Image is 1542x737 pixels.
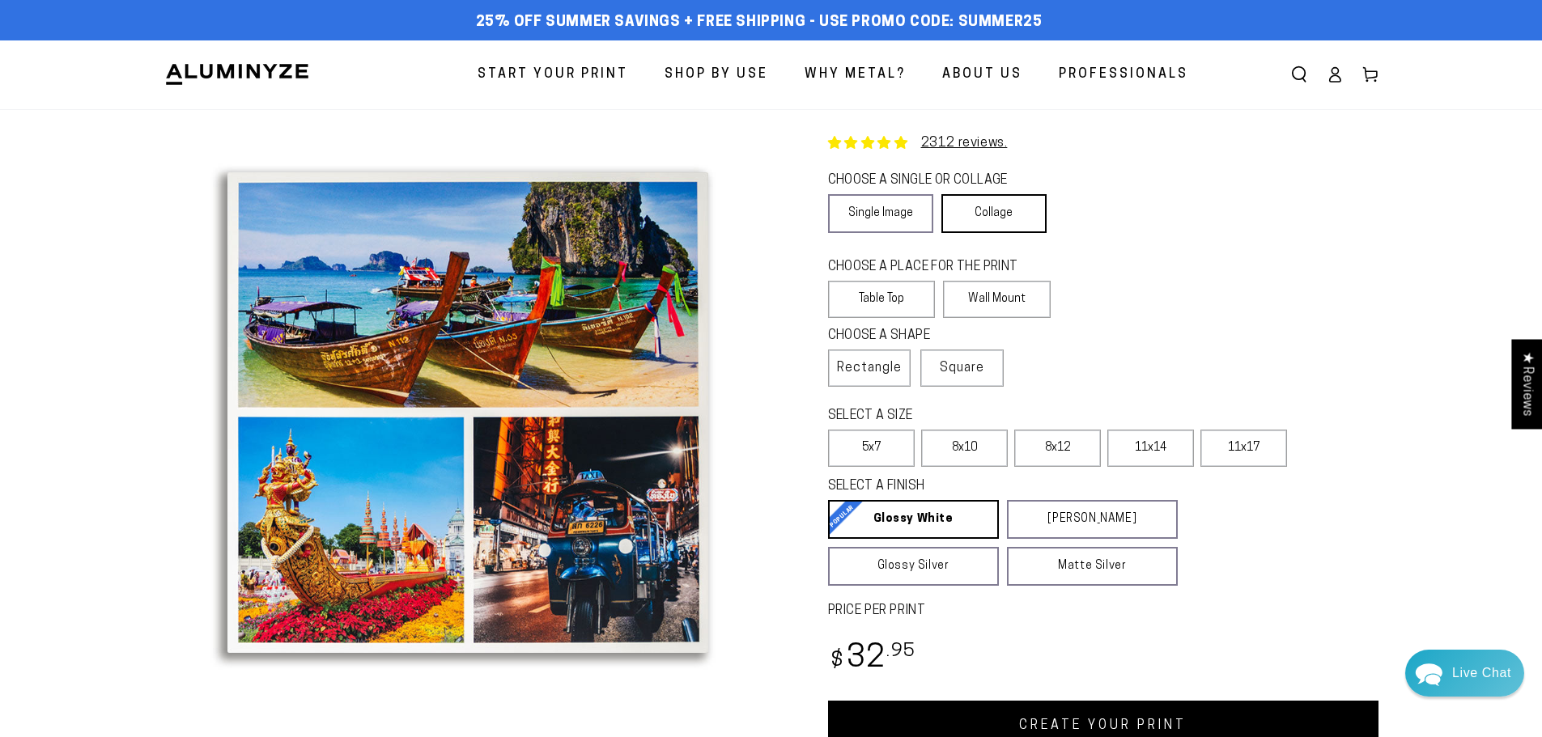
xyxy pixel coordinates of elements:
[828,500,999,539] a: Glossy White
[828,547,999,586] a: Glossy Silver
[941,194,1047,233] a: Collage
[1200,430,1287,467] label: 11x17
[886,642,915,661] sup: .95
[1452,650,1511,697] div: Contact Us Directly
[828,643,916,675] bdi: 32
[828,172,1032,190] legend: CHOOSE A SINGLE OR COLLAGE
[465,53,640,96] a: Start Your Print
[837,358,902,378] span: Rectangle
[930,53,1034,96] a: About Us
[942,63,1022,87] span: About Us
[940,358,984,378] span: Square
[828,407,1152,426] legend: SELECT A SIZE
[478,63,628,87] span: Start Your Print
[828,477,1139,496] legend: SELECT A FINISH
[1007,547,1178,586] a: Matte Silver
[828,194,933,233] a: Single Image
[792,53,918,96] a: Why Metal?
[828,430,915,467] label: 5x7
[921,430,1008,467] label: 8x10
[1007,500,1178,539] a: [PERSON_NAME]
[665,63,768,87] span: Shop By Use
[1281,57,1317,92] summary: Search our site
[652,53,780,96] a: Shop By Use
[805,63,906,87] span: Why Metal?
[1511,339,1542,429] div: Click to open Judge.me floating reviews tab
[1047,53,1200,96] a: Professionals
[828,602,1378,621] label: PRICE PER PRINT
[828,258,1036,277] legend: CHOOSE A PLACE FOR THE PRINT
[828,281,936,318] label: Table Top
[830,650,844,672] span: $
[1014,430,1101,467] label: 8x12
[921,137,1008,150] a: 2312 reviews.
[476,14,1043,32] span: 25% off Summer Savings + Free Shipping - Use Promo Code: SUMMER25
[1107,430,1194,467] label: 11x14
[1059,63,1188,87] span: Professionals
[164,62,310,87] img: Aluminyze
[828,327,989,345] legend: CHOOSE A SHAPE
[943,281,1051,318] label: Wall Mount
[1405,650,1524,697] div: Chat widget toggle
